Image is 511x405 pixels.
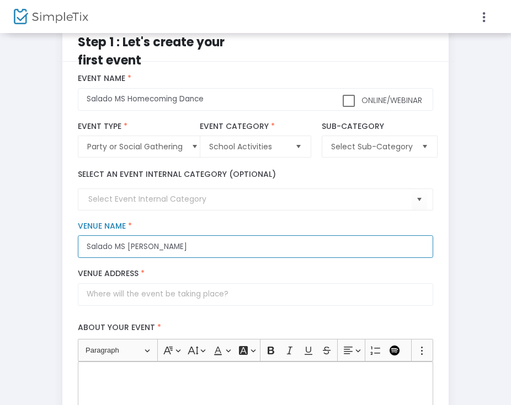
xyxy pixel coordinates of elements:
button: Select [417,136,433,157]
button: Paragraph [81,342,155,359]
label: Event Name [78,74,433,84]
input: What would you like to call your Event? [78,88,433,111]
label: Event Category [200,122,311,132]
input: Select Event Internal Category [88,193,411,205]
label: Venue Address [78,269,433,279]
span: Step 1 : Let's create your first event [78,34,225,69]
label: Sub-Category [322,122,438,132]
label: Select an event internal category (optional) [78,169,276,180]
button: Select [412,188,427,211]
input: Where will the event be taking place? [78,283,433,306]
label: Event Type [78,122,207,132]
button: Select [291,136,306,157]
span: School Activities [209,141,286,152]
button: Select [187,136,203,157]
span: Party or Social Gathering [87,141,183,152]
div: Editor toolbar [78,339,433,361]
input: What is the name of this venue? [78,235,433,258]
span: Paragraph [86,344,143,357]
label: Venue Name [78,222,433,231]
label: About your event [73,317,439,339]
span: Select Sub-Category [331,141,413,152]
span: Online/Webinar [359,95,422,106]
